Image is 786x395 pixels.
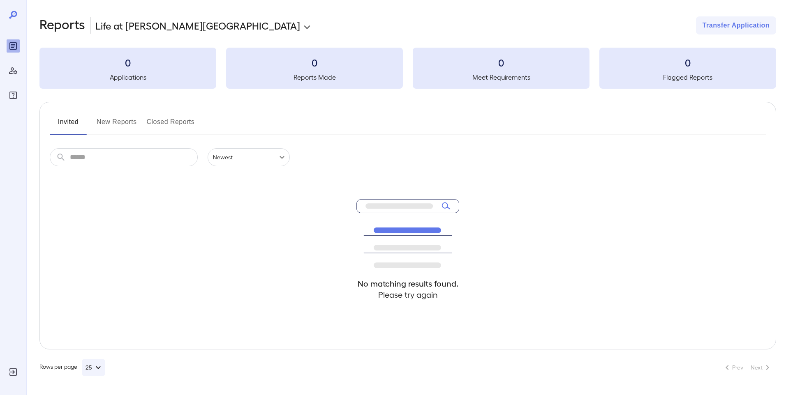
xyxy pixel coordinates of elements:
div: Manage Users [7,64,20,77]
button: 25 [82,359,105,376]
h3: 0 [226,56,403,69]
div: Rows per page [39,359,105,376]
h4: No matching results found. [356,278,459,289]
button: Transfer Application [696,16,776,34]
h5: Flagged Reports [599,72,776,82]
nav: pagination navigation [719,361,776,374]
div: FAQ [7,89,20,102]
button: Closed Reports [147,115,195,135]
h3: 0 [599,56,776,69]
h5: Meet Requirements [413,72,589,82]
h5: Applications [39,72,216,82]
h2: Reports [39,16,85,34]
h3: 0 [413,56,589,69]
h5: Reports Made [226,72,403,82]
div: Reports [7,39,20,53]
button: Invited [50,115,87,135]
h4: Please try again [356,289,459,300]
div: Newest [208,148,290,166]
summary: 0Applications0Reports Made0Meet Requirements0Flagged Reports [39,48,776,89]
p: Life at [PERSON_NAME][GEOGRAPHIC_DATA] [95,19,300,32]
h3: 0 [39,56,216,69]
button: New Reports [97,115,137,135]
div: Log Out [7,365,20,379]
